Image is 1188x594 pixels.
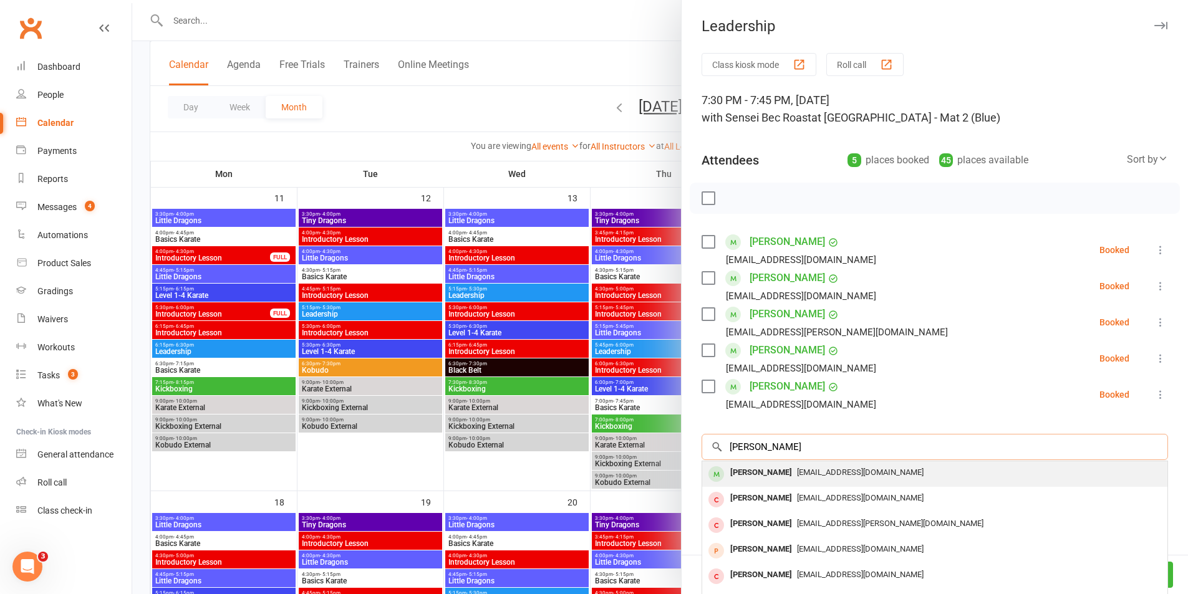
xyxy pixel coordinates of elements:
[37,314,68,324] div: Waivers
[750,304,825,324] a: [PERSON_NAME]
[1127,151,1168,168] div: Sort by
[708,568,724,584] div: member
[16,441,132,469] a: General attendance kiosk mode
[37,90,64,100] div: People
[797,493,924,502] span: [EMAIL_ADDRESS][DOMAIN_NAME]
[708,517,724,533] div: member
[16,81,132,109] a: People
[37,258,91,268] div: Product Sales
[16,193,132,221] a: Messages 4
[37,398,82,408] div: What's New
[939,153,953,167] div: 45
[16,137,132,165] a: Payments
[682,17,1188,35] div: Leadership
[725,489,797,507] div: [PERSON_NAME]
[725,540,797,558] div: [PERSON_NAME]
[16,165,132,193] a: Reports
[708,492,724,507] div: member
[16,249,132,277] a: Product Sales
[726,252,876,268] div: [EMAIL_ADDRESS][DOMAIN_NAME]
[15,12,46,44] a: Clubworx
[16,109,132,137] a: Calendar
[16,221,132,249] a: Automations
[702,111,811,124] span: with Sensei Bec Roast
[750,376,825,396] a: [PERSON_NAME]
[725,464,797,482] div: [PERSON_NAME]
[702,92,1168,127] div: 7:30 PM - 7:45 PM, [DATE]
[1099,390,1129,399] div: Booked
[37,286,73,296] div: Gradings
[37,449,113,459] div: General attendance
[726,396,876,413] div: [EMAIL_ADDRESS][DOMAIN_NAME]
[37,342,75,352] div: Workouts
[811,111,1000,124] span: at [GEOGRAPHIC_DATA] - Mat 2 (Blue)
[1099,354,1129,363] div: Booked
[16,305,132,333] a: Waivers
[37,477,67,487] div: Roll call
[16,497,132,525] a: Class kiosk mode
[12,552,42,582] iframe: Intercom live chat
[726,360,876,376] div: [EMAIL_ADDRESS][DOMAIN_NAME]
[16,362,132,390] a: Tasks 3
[16,53,132,81] a: Dashboard
[37,370,60,380] div: Tasks
[848,153,861,167] div: 5
[797,570,924,579] span: [EMAIL_ADDRESS][DOMAIN_NAME]
[38,552,48,562] span: 3
[37,505,92,515] div: Class check-in
[708,543,724,558] div: prospect
[725,515,797,533] div: [PERSON_NAME]
[85,201,95,211] span: 4
[16,333,132,362] a: Workouts
[797,519,983,528] span: [EMAIL_ADDRESS][PERSON_NAME][DOMAIN_NAME]
[797,544,924,553] span: [EMAIL_ADDRESS][DOMAIN_NAME]
[1099,246,1129,254] div: Booked
[826,53,904,76] button: Roll call
[726,288,876,304] div: [EMAIL_ADDRESS][DOMAIN_NAME]
[939,151,1028,169] div: places available
[726,324,948,340] div: [EMAIL_ADDRESS][PERSON_NAME][DOMAIN_NAME]
[16,390,132,418] a: What's New
[750,268,825,288] a: [PERSON_NAME]
[750,232,825,252] a: [PERSON_NAME]
[1099,282,1129,290] div: Booked
[37,62,80,72] div: Dashboard
[702,53,816,76] button: Class kiosk mode
[702,151,759,169] div: Attendees
[16,469,132,497] a: Roll call
[37,202,77,212] div: Messages
[68,369,78,380] span: 3
[750,340,825,360] a: [PERSON_NAME]
[1099,318,1129,327] div: Booked
[37,146,77,156] div: Payments
[797,467,924,477] span: [EMAIL_ADDRESS][DOMAIN_NAME]
[16,277,132,305] a: Gradings
[37,230,88,240] div: Automations
[702,434,1168,460] input: Search to add attendees
[37,118,74,128] div: Calendar
[708,466,724,482] div: member
[848,151,929,169] div: places booked
[725,566,797,584] div: [PERSON_NAME]
[37,174,68,184] div: Reports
